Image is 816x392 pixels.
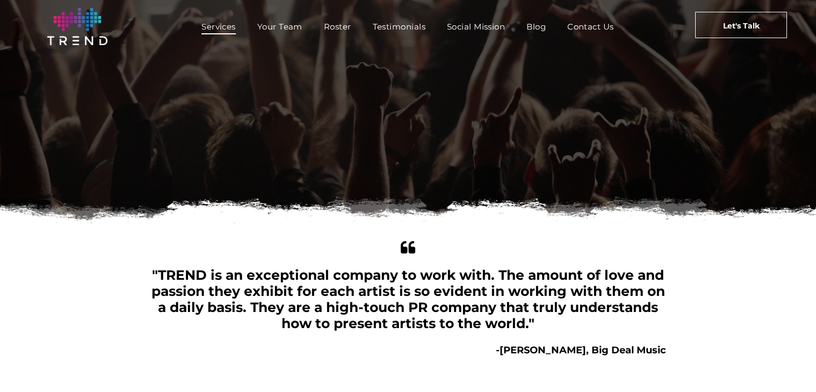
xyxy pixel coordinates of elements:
[557,19,625,34] a: Contact Us
[436,19,516,34] a: Social Mission
[47,8,107,45] img: logo
[695,12,787,38] a: Let's Talk
[362,19,436,34] a: Testimonials
[191,19,247,34] a: Services
[151,267,665,331] span: "TREND is an exceptional company to work with. The amount of love and passion they exhibit for ea...
[516,19,557,34] a: Blog
[723,12,760,39] span: Let's Talk
[284,186,532,233] font: Our Services
[313,19,362,34] a: Roster
[247,19,313,34] a: Your Team
[496,344,666,356] b: -[PERSON_NAME], Big Deal Music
